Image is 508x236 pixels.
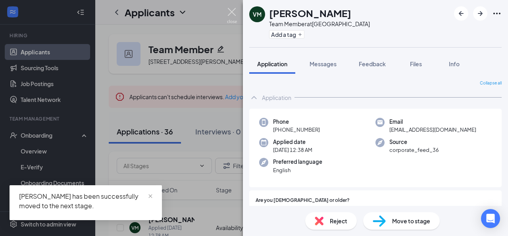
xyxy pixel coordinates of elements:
span: Applied date [273,138,312,146]
button: ArrowLeftNew [454,6,468,21]
span: Messages [310,60,337,67]
div: [PERSON_NAME] has been successfully moved to the next stage. [19,192,152,211]
svg: ArrowLeftNew [456,9,466,18]
span: Files [410,60,422,67]
button: ArrowRight [473,6,487,21]
span: Info [449,60,460,67]
span: [DATE] 12:38 AM [273,146,312,154]
span: [PHONE_NUMBER] [273,126,320,134]
span: Are you [DEMOGRAPHIC_DATA] or older? [256,197,350,204]
span: Feedback [359,60,386,67]
span: Collapse all [480,80,502,86]
span: Reject [330,217,347,225]
span: Phone [273,118,320,126]
svg: Ellipses [492,9,502,18]
div: Application [262,94,291,102]
span: Source [389,138,439,146]
svg: ChevronUp [249,93,259,102]
span: Email [389,118,476,126]
div: Team Member at [GEOGRAPHIC_DATA] [269,20,370,28]
svg: Plus [298,32,302,37]
span: close [148,194,153,199]
h1: [PERSON_NAME] [269,6,351,20]
div: Open Intercom Messenger [481,209,500,228]
span: Preferred language [273,158,322,166]
span: [EMAIL_ADDRESS][DOMAIN_NAME] [389,126,476,134]
div: VM [253,10,262,18]
span: English [273,166,322,174]
button: PlusAdd a tag [269,30,304,38]
svg: ArrowRight [475,9,485,18]
span: corporate_feed_36 [389,146,439,154]
span: Move to stage [392,217,430,225]
span: Application [257,60,287,67]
